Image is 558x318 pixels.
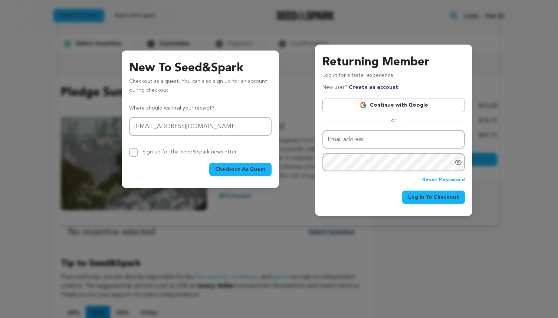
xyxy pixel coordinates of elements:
[142,149,237,155] label: Sign up for the Seed&Spark newsletter
[322,98,465,112] a: Continue with Google
[129,77,272,98] p: Checkout as a guest. You can also sign up for an account during checkout.
[408,194,459,201] span: Log In To Checkout
[129,104,272,113] p: Where should we mail your receipt?
[422,176,465,185] a: Reset Password
[322,71,465,83] p: Log in for a faster experience.
[129,59,272,77] h3: New To Seed&Spark
[454,159,462,166] a: Show password as plain text. Warning: this will display your password on the screen.
[322,53,465,71] h3: Returning Member
[209,163,272,176] button: Checkout As Guest
[387,117,401,124] span: or
[349,85,398,90] a: Create an account
[360,101,367,109] img: Google logo
[129,117,272,136] input: Email address
[402,191,465,204] button: Log In To Checkout
[215,166,266,173] span: Checkout As Guest
[322,83,398,92] p: New user?
[322,130,465,149] input: Email address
